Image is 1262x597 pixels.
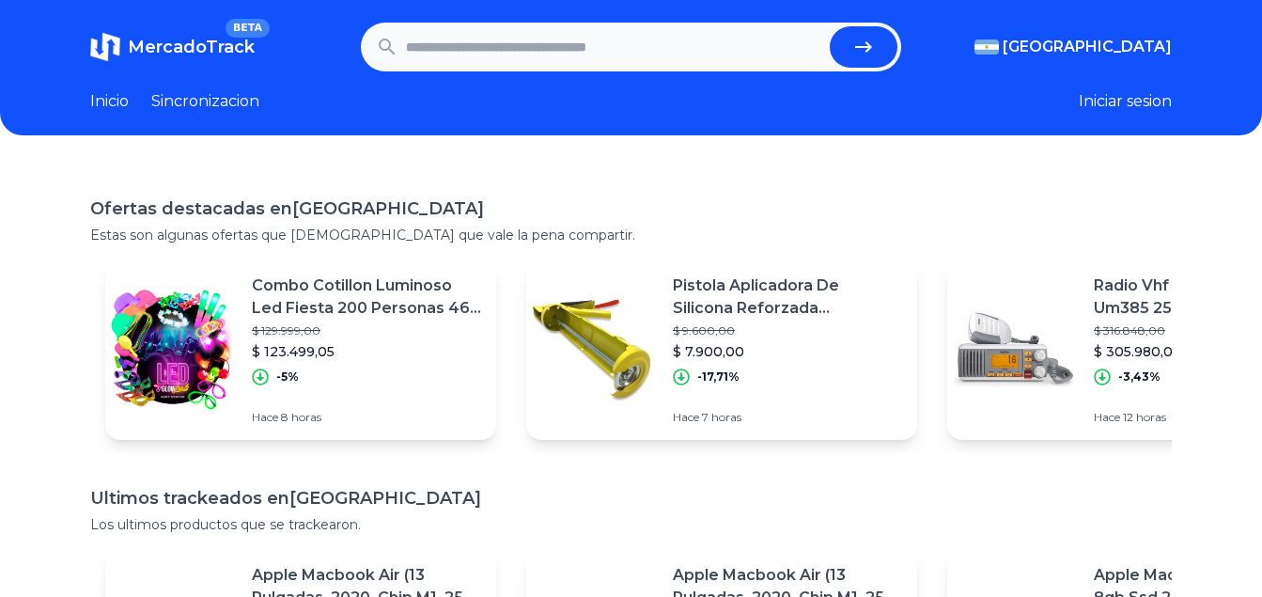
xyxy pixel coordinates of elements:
[105,259,496,440] a: Featured imageCombo Cotillon Luminoso Led Fiesta 200 Personas 468 Art$ 129.999,00$ 123.499,05-5%H...
[90,32,120,62] img: MercadoTrack
[128,37,255,57] span: MercadoTrack
[90,32,255,62] a: MercadoTrackBETA
[974,39,999,55] img: Argentina
[673,323,902,338] p: $ 9.600,00
[105,284,237,416] img: Featured image
[90,226,1172,244] p: Estas son algunas ofertas que [DEMOGRAPHIC_DATA] que vale la pena compartir.
[1118,369,1161,385] p: -3,43%
[252,275,481,320] p: Combo Cotillon Luminoso Led Fiesta 200 Personas 468 Art
[673,275,902,320] p: Pistola Aplicadora De Silicona Reforzada Destapador De Pico
[1003,36,1172,58] span: [GEOGRAPHIC_DATA]
[526,259,917,440] a: Featured imagePistola Aplicadora De Silicona Reforzada Destapador De Pico$ 9.600,00$ 7.900,00-17,...
[90,485,1172,511] h1: Ultimos trackeados en [GEOGRAPHIC_DATA]
[1079,90,1172,113] button: Iniciar sesion
[252,323,481,338] p: $ 129.999,00
[697,369,740,385] p: -17,71%
[90,515,1172,534] p: Los ultimos productos que se trackearon.
[974,36,1172,58] button: [GEOGRAPHIC_DATA]
[526,284,658,416] img: Featured image
[276,369,299,385] p: -5%
[90,196,1172,222] h1: Ofertas destacadas en [GEOGRAPHIC_DATA]
[226,19,270,38] span: BETA
[252,410,481,425] p: Hace 8 horas
[252,342,481,361] p: $ 123.499,05
[90,90,129,113] a: Inicio
[151,90,259,113] a: Sincronizacion
[947,284,1079,416] img: Featured image
[673,342,902,361] p: $ 7.900,00
[673,410,902,425] p: Hace 7 horas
